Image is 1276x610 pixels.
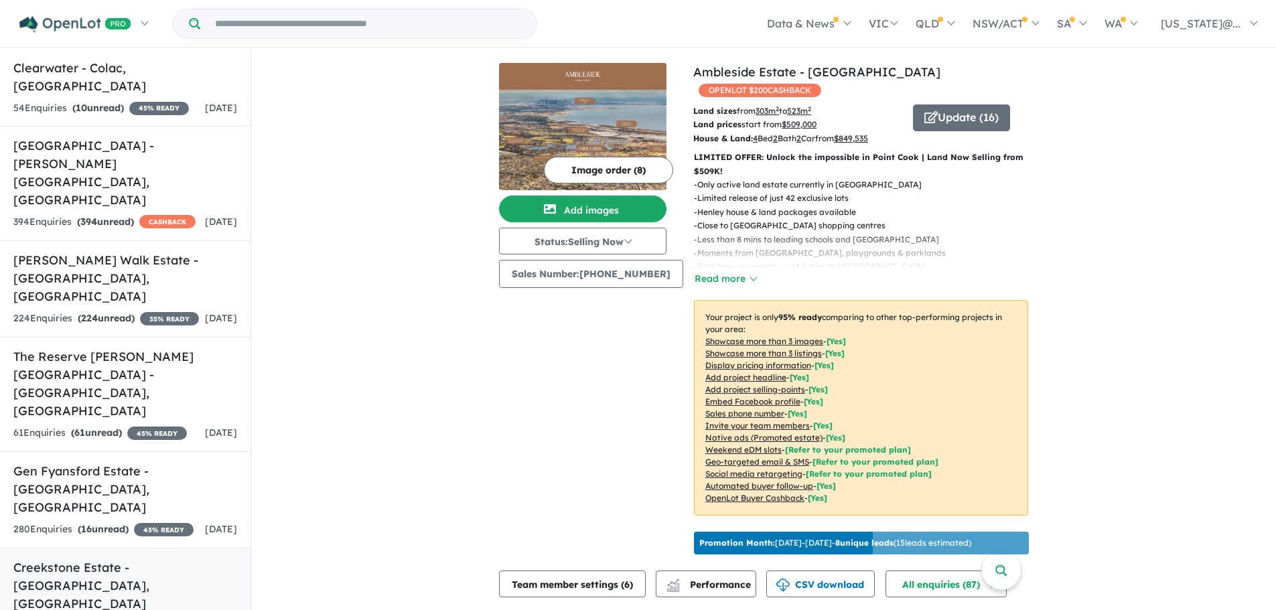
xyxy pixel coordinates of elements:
strong: ( unread) [77,216,134,228]
button: Team member settings (6) [499,570,646,597]
p: - Fast freeway access – just 5 mins to [GEOGRAPHIC_DATA] [694,260,972,273]
span: [Refer to your promoted plan] [806,469,932,479]
span: [DATE] [205,427,237,439]
span: 394 [80,216,97,228]
span: [Yes] [808,493,827,503]
div: 280 Enquir ies [13,522,194,538]
button: CSV download [766,570,875,597]
span: [DATE] [205,312,237,324]
p: from [693,104,903,118]
h5: [GEOGRAPHIC_DATA] - [PERSON_NAME][GEOGRAPHIC_DATA] , [GEOGRAPHIC_DATA] [13,137,237,209]
span: Performance [668,579,751,591]
span: 6 [624,579,630,591]
button: Status:Selling Now [499,228,666,254]
p: [DATE] - [DATE] - ( 15 leads estimated) [699,537,971,549]
span: [ Yes ] [814,360,834,370]
img: Ambleside Estate - Point Cook [499,90,666,190]
sup: 2 [808,105,811,112]
u: Invite your team members [705,421,810,431]
span: [ Yes ] [788,408,807,418]
span: CASHBACK [139,215,196,228]
u: 2 [796,133,801,143]
span: [ Yes ] [825,348,845,358]
u: Automated buyer follow-up [705,481,813,491]
h5: The Reserve [PERSON_NAME][GEOGRAPHIC_DATA] - [GEOGRAPHIC_DATA] , [GEOGRAPHIC_DATA] [13,348,237,420]
p: - Henley house & land packages available [694,206,972,219]
p: - Moments from [GEOGRAPHIC_DATA], playgrounds & parklands [694,246,972,260]
strong: ( unread) [72,102,124,114]
div: 394 Enquir ies [13,214,196,230]
span: 10 [76,102,87,114]
u: OpenLot Buyer Cashback [705,493,804,503]
div: 224 Enquir ies [13,311,199,327]
span: 61 [74,427,85,439]
div: 61 Enquir ies [13,425,187,441]
u: Native ads (Promoted estate) [705,433,823,443]
u: 2 [773,133,778,143]
p: - Only active land estate currently in [GEOGRAPHIC_DATA] [694,178,972,192]
h5: [PERSON_NAME] Walk Estate - [GEOGRAPHIC_DATA] , [GEOGRAPHIC_DATA] [13,251,237,305]
img: bar-chart.svg [666,583,680,592]
span: [Yes] [826,433,845,443]
span: 45 % READY [129,102,189,115]
span: [DATE] [205,216,237,228]
button: Performance [656,570,756,597]
span: 16 [81,523,92,535]
u: Social media retargeting [705,469,802,479]
p: LIMITED OFFER: Unlock the impossible in Point Cook | Land Now Selling from $509K! [694,151,1028,178]
span: [Yes] [817,481,836,491]
span: [ Yes ] [827,336,846,346]
u: Add project headline [705,372,786,382]
p: - Limited release of just 42 exclusive lots [694,192,972,205]
a: Ambleside Estate - [GEOGRAPHIC_DATA] [693,64,940,80]
u: Geo-targeted email & SMS [705,457,809,467]
button: Read more [694,271,757,287]
span: [ Yes ] [790,372,809,382]
u: Add project selling-points [705,384,805,394]
button: Add images [499,196,666,222]
span: to [779,106,811,116]
p: - Close to [GEOGRAPHIC_DATA] shopping centres [694,219,972,232]
b: House & Land: [693,133,753,143]
u: 4 [753,133,758,143]
a: Ambleside Estate - Point Cook LogoAmbleside Estate - Point Cook [499,63,666,190]
u: $ 849,535 [834,133,868,143]
span: [ Yes ] [804,396,823,406]
img: Ambleside Estate - Point Cook Logo [504,68,661,84]
input: Try estate name, suburb, builder or developer [203,9,534,38]
b: Land prices [693,119,741,129]
b: Land sizes [693,106,737,116]
u: Sales phone number [705,408,784,418]
u: Showcase more than 3 listings [705,348,822,358]
b: 8 unique leads [835,538,894,548]
img: Openlot PRO Logo White [19,16,131,33]
b: 95 % ready [778,312,822,322]
button: All enquiries (87) [885,570,1007,597]
p: start from [693,118,903,131]
strong: ( unread) [78,523,129,535]
b: Promotion Month: [699,538,775,548]
img: line-chart.svg [667,579,679,586]
span: 35 % READY [140,312,199,325]
span: [DATE] [205,102,237,114]
p: - Less than 8 mins to leading schools and [GEOGRAPHIC_DATA] [694,233,972,246]
strong: ( unread) [71,427,122,439]
span: [Refer to your promoted plan] [785,445,911,455]
strong: ( unread) [78,312,135,324]
sup: 2 [776,105,779,112]
span: OPENLOT $ 200 CASHBACK [699,84,821,97]
u: 303 m [756,106,779,116]
u: Embed Facebook profile [705,396,800,406]
button: Image order (8) [544,157,673,183]
u: Weekend eDM slots [705,445,782,455]
img: download icon [776,579,790,592]
p: Your project is only comparing to other top-performing projects in your area: - - - - - - - - - -... [694,300,1028,516]
span: [US_STATE]@... [1161,17,1240,30]
u: Showcase more than 3 images [705,336,823,346]
span: 45 % READY [134,523,194,536]
u: Display pricing information [705,360,811,370]
h5: Clearwater - Colac , [GEOGRAPHIC_DATA] [13,59,237,95]
span: 224 [81,312,98,324]
span: [ Yes ] [808,384,828,394]
span: [ Yes ] [813,421,833,431]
